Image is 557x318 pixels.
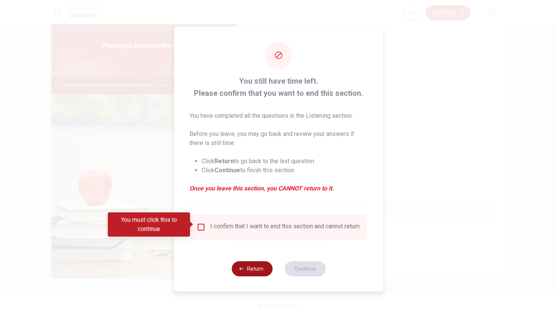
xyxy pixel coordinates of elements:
div: I confirm that I want to end this section and cannot return. [210,223,361,232]
li: Click to go back to the last question [202,157,368,166]
span: You must click this to continue [197,223,206,232]
div: You must click this to continue [108,212,190,237]
button: Return [232,261,272,276]
strong: Return [214,157,234,165]
strong: Continue [214,167,240,174]
p: Before you leave, you may go back and review your answers if there is still time. [189,129,368,148]
span: You still have time left. Please confirm that you want to end this section. [189,75,368,99]
li: Click to finish this section. [202,166,368,175]
p: You have completed all the questions in the Listening section. [189,111,368,120]
button: Continue [285,261,325,276]
em: Once you leave this section, you CANNOT return to it. [189,184,368,193]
